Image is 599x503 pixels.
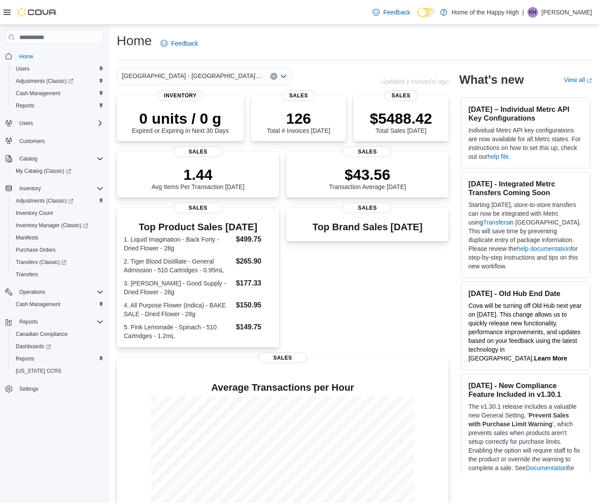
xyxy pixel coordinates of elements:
a: Canadian Compliance [12,329,71,339]
dt: 2. Tiger Blood Distillate - General Admission - 510 Cartridges - 0.95mL [124,257,233,275]
a: Adjustments (Classic) [12,76,77,86]
a: Adjustments (Classic) [12,196,77,206]
span: Inventory Count [16,210,53,217]
p: Starting [DATE], store-to-store transfers can now be integrated with Metrc using in [GEOGRAPHIC_D... [468,200,583,271]
a: Learn More [534,355,567,362]
button: Reports [16,317,41,327]
h1: Home [117,32,152,50]
button: Reports [9,353,107,365]
a: Adjustments (Classic) [9,195,107,207]
h3: [DATE] - Old Hub End Date [468,289,583,298]
a: Transfers (Classic) [9,256,107,268]
span: Cash Management [16,90,60,97]
span: Sales [343,146,392,157]
span: Adjustments (Classic) [12,196,104,206]
button: Inventory [16,183,44,194]
a: View allExternal link [564,76,592,83]
button: [US_STATE] CCRS [9,365,107,377]
span: Cova will be turning off Old Hub next year on [DATE]. This change allows us to quickly release ne... [468,302,581,362]
span: Adjustments (Classic) [16,197,73,204]
span: Adjustments (Classic) [12,76,104,86]
dt: 3. [PERSON_NAME] - Good Supply - Dried Flower - 28g [124,279,233,296]
dt: 5. Pink Lemonade - Spinach - 510 Cartridges - 1.2mL [124,323,233,340]
span: My Catalog (Classic) [16,168,71,175]
span: KH [529,7,537,18]
dt: 1. Liquid Imagination - Back Forty - Dried Flower - 28g [124,235,233,253]
div: Kathleen Hess [527,7,538,18]
span: Reports [16,317,104,327]
span: Manifests [16,234,38,241]
span: Dark Mode [417,17,418,18]
a: Users [12,64,33,74]
button: Settings [2,382,107,395]
button: Cash Management [9,298,107,310]
span: Inventory Count [12,208,104,218]
a: Reports [12,100,38,111]
span: Dashboards [16,343,51,350]
button: Catalog [16,153,41,164]
button: Reports [9,100,107,112]
dt: 4. All Purpose Flower (Indica) - BAKE SALE - Dried Flower - 28g [124,301,233,318]
h3: [DATE] - New Compliance Feature Included in v1.30.1 [468,381,583,399]
nav: Complex example [5,46,104,418]
button: Canadian Compliance [9,328,107,340]
div: Expired or Expiring in Next 30 Days [132,110,229,134]
span: Cash Management [12,88,104,99]
span: Sales [384,90,417,101]
h3: Top Brand Sales [DATE] [312,222,423,232]
p: $43.56 [329,166,406,183]
dd: $150.95 [236,300,273,310]
span: Purchase Orders [16,246,56,253]
p: 0 units / 0 g [132,110,229,127]
dd: $265.90 [236,256,273,267]
h4: Average Transactions per Hour [124,382,441,393]
a: Transfers [483,219,509,226]
button: Operations [2,286,107,298]
span: Users [19,120,33,127]
a: Transfers (Classic) [12,257,70,268]
p: Individual Metrc API key configurations are now available for all Metrc states. For instructions ... [468,126,583,161]
button: Users [9,63,107,75]
a: Purchase Orders [12,245,59,255]
div: Total # Invoices [DATE] [267,110,330,134]
dd: $499.75 [236,234,273,245]
span: Reports [16,355,34,362]
strong: Prevent Sales with Purchase Limit Warning [468,412,569,428]
p: Home of the Happy High [452,7,519,18]
span: Purchase Orders [12,245,104,255]
a: Inventory Manager (Classic) [12,220,92,231]
span: Customers [19,138,45,145]
span: Feedback [383,8,410,17]
span: Cash Management [12,299,104,310]
a: Inventory Count [12,208,57,218]
a: Feedback [369,4,413,21]
p: Updated 1 minute(s) ago [381,78,448,85]
button: Clear input [270,73,277,80]
a: Home [16,51,37,62]
a: Adjustments (Classic) [9,75,107,87]
button: Users [16,118,36,128]
span: Adjustments (Classic) [16,78,73,85]
span: Home [16,50,104,61]
button: Customers [2,135,107,147]
span: Reports [16,102,34,109]
span: Cash Management [16,301,60,308]
a: Transfers [12,269,41,280]
div: Total Sales [DATE] [370,110,432,134]
span: Users [16,65,29,72]
a: Cash Management [12,88,64,99]
button: Purchase Orders [9,244,107,256]
dd: $177.33 [236,278,273,289]
button: Home [2,50,107,62]
div: Transaction Average [DATE] [329,166,406,190]
button: Inventory [2,182,107,195]
p: | [522,7,524,18]
h3: [DATE] – Individual Metrc API Key Configurations [468,105,583,122]
span: Inventory Manager (Classic) [12,220,104,231]
dd: $149.75 [236,322,273,332]
span: Reports [12,353,104,364]
a: Dashboards [12,341,54,352]
a: help file [488,153,509,160]
span: Transfers [12,269,104,280]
